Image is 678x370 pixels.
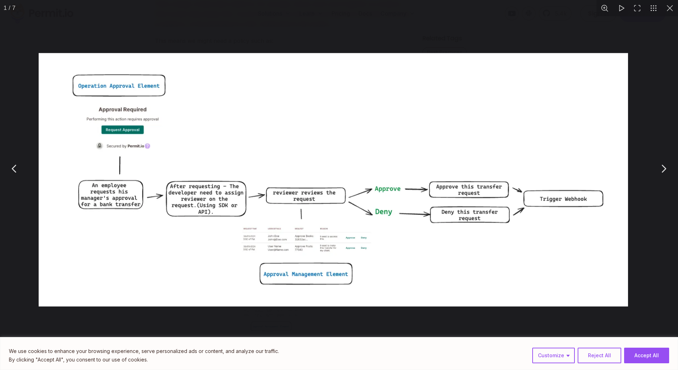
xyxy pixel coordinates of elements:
button: Previous [6,160,23,178]
p: By clicking "Accept All", you consent to our use of cookies. [9,355,279,364]
button: Next [655,160,672,178]
button: Customize [532,348,575,363]
img: Image 1 of 7 [39,53,628,307]
button: Accept All [624,348,669,363]
p: We use cookies to enhance your browsing experience, serve personalized ads or content, and analyz... [9,347,279,355]
button: Reject All [578,348,621,363]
